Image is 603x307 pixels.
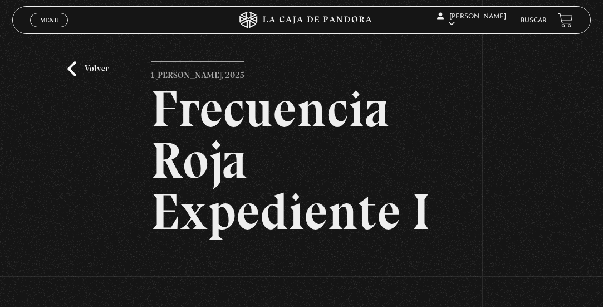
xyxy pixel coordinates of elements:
span: Menu [40,17,58,23]
a: Volver [67,61,109,76]
a: Buscar [521,17,547,24]
h2: Frecuencia Roja Expediente I [151,84,452,237]
span: Cerrar [36,26,62,34]
span: [PERSON_NAME] [437,13,506,27]
p: 1 [PERSON_NAME], 2025 [151,61,244,84]
a: View your shopping cart [558,13,573,28]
